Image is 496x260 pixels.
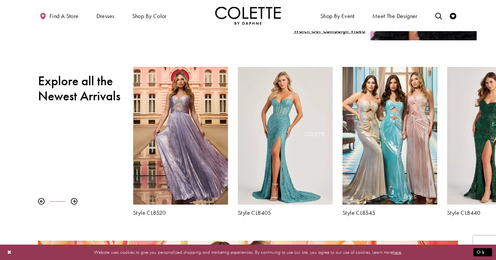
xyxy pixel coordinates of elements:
[434,7,444,25] a: Toggle search
[95,7,116,25] span: Dresses
[238,210,333,216] a: Style CL8405
[215,7,281,25] img: Colette by Daphne
[132,13,167,19] span: Shop by color
[393,249,401,255] a: here
[96,13,114,19] span: Dresses
[133,67,228,205] a: Visit Colette by Daphne Style No. CL8520 Page
[338,62,442,221] div: Colette by Daphne Style No. CL8545
[128,62,233,221] div: Colette by Daphne Style No. CL8520
[448,7,458,25] a: Check Wishlist
[372,13,418,19] span: Meet the designer
[50,13,79,19] span: Find a store
[371,7,419,25] a: Meet the designer
[215,7,281,25] a: Visit Home Page
[320,13,355,19] span: Shop By Event
[47,248,449,257] p: Website uses cookies to give you personalized shopping and marketing experiences. By continuing t...
[238,67,333,205] a: Visit Colette by Daphne Style No. CL8405 Page
[38,7,80,25] a: Find a store
[4,247,15,258] button: Close Dialog
[38,73,123,104] h2: Explore all the Newest Arrivals
[473,248,492,256] button: Submit Dialog
[319,7,356,25] span: Shop By Event
[233,62,338,221] div: Colette by Daphne Style No. CL8405
[133,210,228,216] a: Style CL8520
[342,67,437,205] a: Visit Colette by Daphne Style No. CL8545 Page
[131,7,168,25] span: Shop by color
[342,210,437,216] a: Style CL8545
